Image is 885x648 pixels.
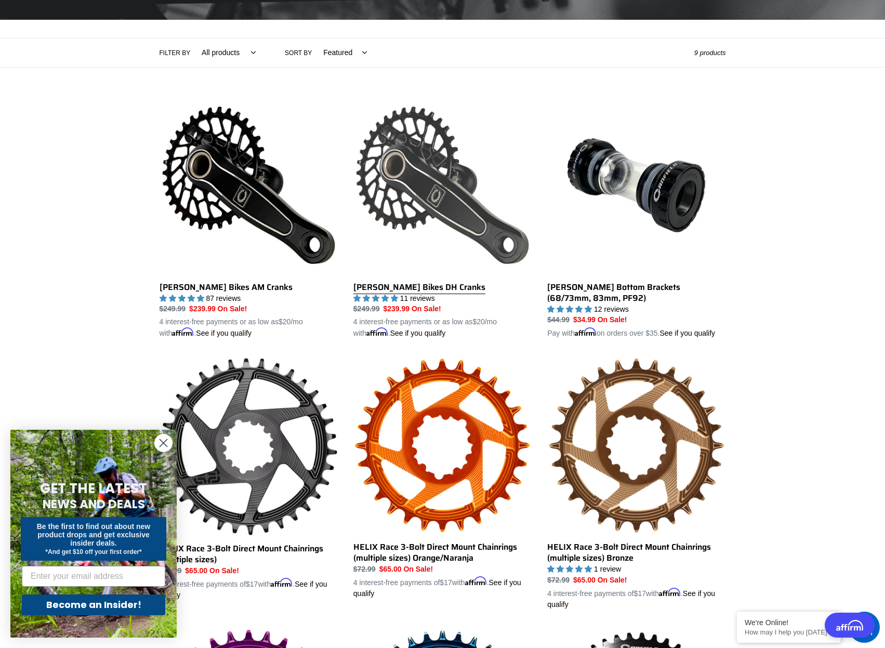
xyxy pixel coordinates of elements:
label: Sort by [285,48,312,58]
span: GET THE LATEST [40,479,147,498]
button: Close dialog [154,434,173,452]
p: How may I help you today? [745,628,833,636]
span: 9 products [694,49,726,57]
span: Be the first to find out about new product drops and get exclusive insider deals. [37,522,151,547]
button: Become an Insider! [22,594,165,615]
span: NEWS AND DEALS [43,496,145,512]
div: We're Online! [745,618,833,627]
span: *And get $10 off your first order* [45,548,141,556]
label: Filter by [160,48,191,58]
input: Enter your email address [22,566,165,587]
